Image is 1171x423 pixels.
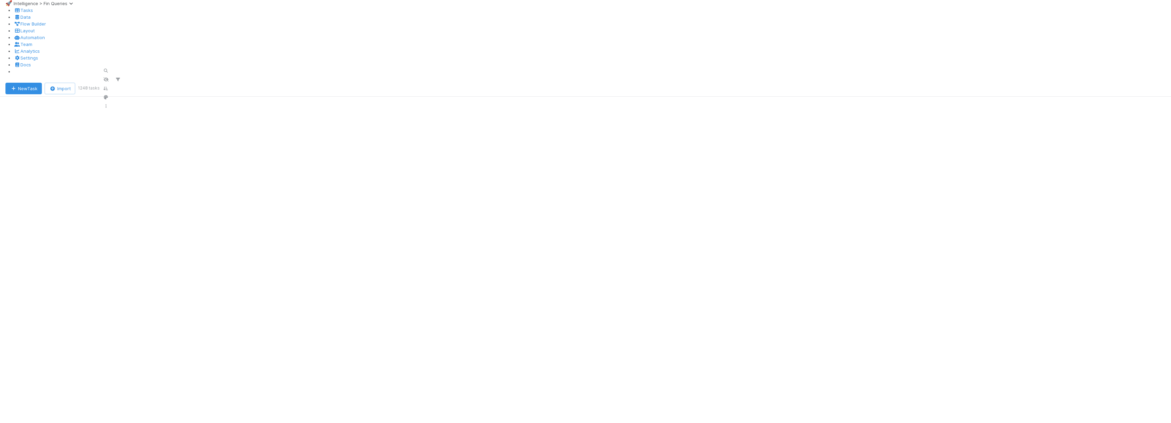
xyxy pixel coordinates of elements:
[5,0,12,6] span: 🚀
[14,42,32,47] a: Team
[5,83,42,94] button: NewTask
[78,85,100,91] small: 1248 tasks
[14,1,76,6] span: Intelligence > Fin Queries
[14,55,38,61] a: Settings
[14,35,45,40] a: Automation
[14,28,35,33] a: Layout
[14,62,31,67] a: Docs
[14,14,31,20] a: Data
[14,21,46,27] a: Flow Builder
[45,83,75,94] button: Import
[14,48,40,54] a: Analytics
[14,7,33,13] a: Tasks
